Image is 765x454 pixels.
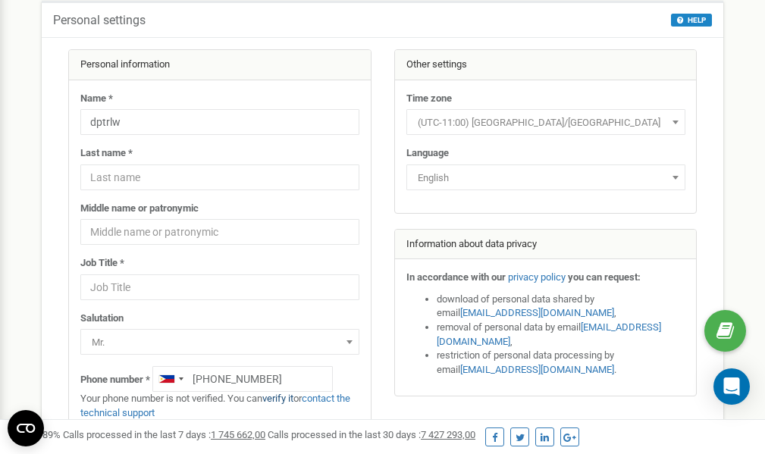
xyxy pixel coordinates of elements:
[437,293,685,321] li: download of personal data shared by email ,
[437,349,685,377] li: restriction of personal data processing by email .
[406,92,452,106] label: Time zone
[80,393,350,418] a: contact the technical support
[406,146,449,161] label: Language
[80,92,113,106] label: Name *
[671,14,712,27] button: HELP
[80,373,150,387] label: Phone number *
[53,14,146,27] h5: Personal settings
[80,109,359,135] input: Name
[421,429,475,440] u: 7 427 293,00
[80,329,359,355] span: Mr.
[152,366,333,392] input: +1-800-555-55-55
[437,321,685,349] li: removal of personal data by email ,
[437,321,661,347] a: [EMAIL_ADDRESS][DOMAIN_NAME]
[80,274,359,300] input: Job Title
[262,393,293,404] a: verify it
[63,429,265,440] span: Calls processed in the last 7 days :
[69,50,371,80] div: Personal information
[80,256,124,271] label: Job Title *
[153,367,188,391] div: Telephone country code
[80,312,124,326] label: Salutation
[406,109,685,135] span: (UTC-11:00) Pacific/Midway
[412,168,680,189] span: English
[713,368,750,405] div: Open Intercom Messenger
[211,429,265,440] u: 1 745 662,00
[412,112,680,133] span: (UTC-11:00) Pacific/Midway
[460,364,614,375] a: [EMAIL_ADDRESS][DOMAIN_NAME]
[406,271,506,283] strong: In accordance with our
[395,230,697,260] div: Information about data privacy
[268,429,475,440] span: Calls processed in the last 30 days :
[80,219,359,245] input: Middle name or patronymic
[86,332,354,353] span: Mr.
[8,410,44,446] button: Open CMP widget
[568,271,641,283] strong: you can request:
[80,392,359,420] p: Your phone number is not verified. You can or
[406,164,685,190] span: English
[508,271,566,283] a: privacy policy
[80,202,199,216] label: Middle name or patronymic
[80,146,133,161] label: Last name *
[395,50,697,80] div: Other settings
[460,307,614,318] a: [EMAIL_ADDRESS][DOMAIN_NAME]
[80,164,359,190] input: Last name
